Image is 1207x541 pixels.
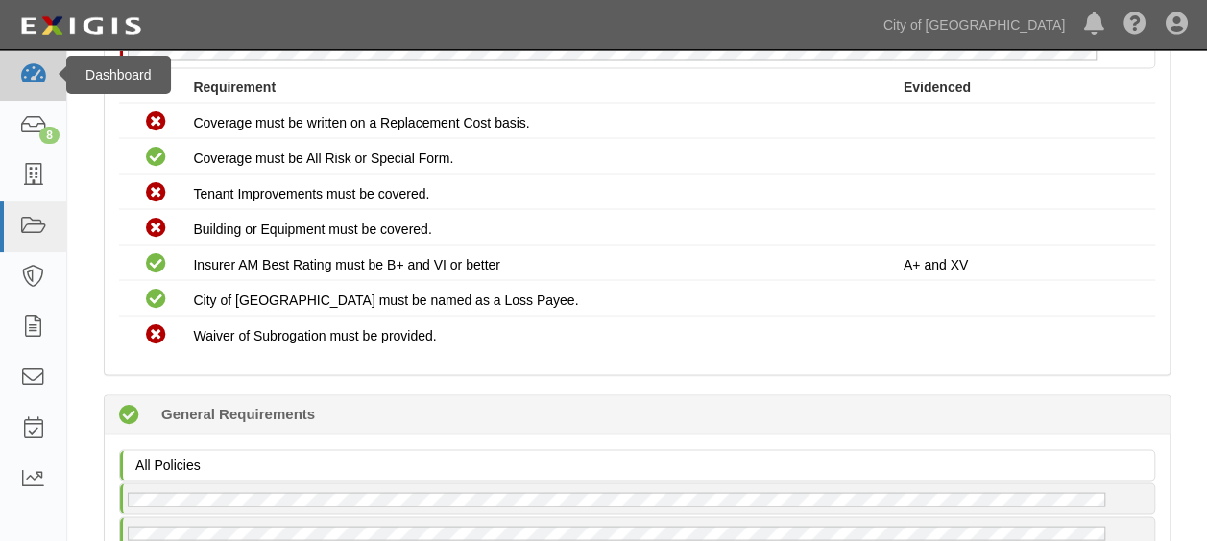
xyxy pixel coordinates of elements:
[193,256,499,271] span: Insurer AM Best Rating must be B+ and VI or better
[193,221,431,236] span: Building or Equipment must be covered.
[119,451,1160,466] a: All Policies
[904,80,971,95] strong: Evidenced
[193,185,429,200] span: Tenant Improvements must be covered.
[146,111,166,131] i: Non-Compliant
[193,327,436,342] span: Waiver of Subrogation must be provided.
[193,80,276,95] strong: Requirement
[193,292,578,307] span: City of [GEOGRAPHIC_DATA] must be named as a Loss Payee.
[904,254,1141,273] p: A+ and XV
[1123,13,1147,36] i: Help Center - Complianz
[146,253,166,273] i: Compliant
[161,403,315,423] b: General Requirements
[66,56,171,94] div: Dashboard
[146,182,166,202] i: Non-Compliant
[146,218,166,238] i: Non-Compliant
[193,150,453,165] span: Coverage must be All Risk or Special Form.
[119,405,139,425] i: Compliant 138 days (since 05/07/2025)
[39,127,60,144] div: 8
[146,324,166,344] i: Non-Compliant
[14,9,147,43] img: logo-5460c22ac91f19d4615b14bd174203de0afe785f0fc80cf4dbbc73dc1793850b.png
[193,114,529,129] span: Coverage must be written on a Replacement Cost basis.
[874,6,1074,44] a: City of [GEOGRAPHIC_DATA]
[135,455,1149,474] p: All Policies
[146,289,166,309] i: Compliant
[146,147,166,167] i: Compliant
